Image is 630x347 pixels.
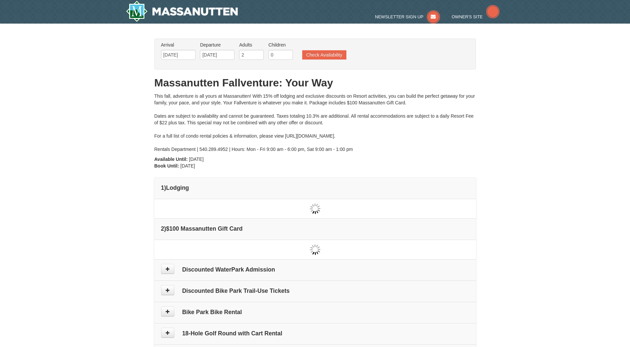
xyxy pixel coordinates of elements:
span: ) [164,225,166,232]
img: wait gif [310,244,320,255]
a: Massanutten Resort [126,1,238,22]
label: Departure [200,42,234,48]
h4: Discounted WaterPark Admission [161,266,469,273]
label: Adults [239,42,264,48]
img: Massanutten Resort Logo [126,1,238,22]
strong: Book Until: [154,163,179,169]
label: Arrival [161,42,196,48]
a: Owner's Site [452,14,499,19]
span: ) [164,184,166,191]
span: [DATE] [189,157,204,162]
a: Newsletter Sign Up [375,14,440,19]
h4: 18-Hole Golf Round with Cart Rental [161,330,469,337]
h1: Massanutten Fallventure: Your Way [154,76,476,89]
h4: 1 Lodging [161,184,469,191]
button: Check Availability [302,50,346,59]
span: Newsletter Sign Up [375,14,423,19]
h4: 2 $100 Massanutten Gift Card [161,225,469,232]
span: Owner's Site [452,14,483,19]
h4: Bike Park Bike Rental [161,309,469,315]
img: wait gif [310,203,320,214]
h4: Discounted Bike Park Trail-Use Tickets [161,288,469,294]
label: Children [268,42,293,48]
strong: Available Until: [154,157,188,162]
span: [DATE] [180,163,195,169]
div: This fall, adventure is all yours at Massanutten! With 15% off lodging and exclusive discounts on... [154,93,476,153]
